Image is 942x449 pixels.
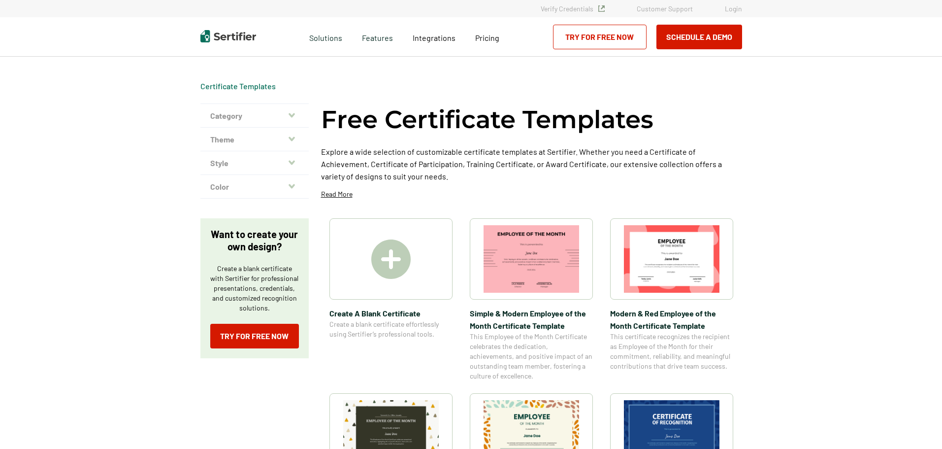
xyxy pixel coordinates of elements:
[725,4,742,13] a: Login
[200,175,309,199] button: Color
[200,104,309,128] button: Category
[470,332,593,381] span: This Employee of the Month Certificate celebrates the dedication, achievements, and positive impa...
[321,189,353,199] p: Read More
[329,319,453,339] span: Create a blank certificate effortlessly using Sertifier’s professional tools.
[610,218,733,381] a: Modern & Red Employee of the Month Certificate TemplateModern & Red Employee of the Month Certifi...
[321,145,742,182] p: Explore a wide selection of customizable certificate templates at Sertifier. Whether you need a C...
[475,33,499,42] span: Pricing
[210,324,299,348] a: Try for Free Now
[362,31,393,43] span: Features
[210,228,299,253] p: Want to create your own design?
[413,33,455,42] span: Integrations
[200,81,276,91] a: Certificate Templates
[484,225,579,293] img: Simple & Modern Employee of the Month Certificate Template
[475,31,499,43] a: Pricing
[200,81,276,91] div: Breadcrumb
[553,25,647,49] a: Try for Free Now
[541,4,605,13] a: Verify Credentials
[624,225,719,293] img: Modern & Red Employee of the Month Certificate Template
[200,151,309,175] button: Style
[371,240,411,279] img: Create A Blank Certificate
[210,264,299,313] p: Create a blank certificate with Sertifier for professional presentations, credentials, and custom...
[413,31,455,43] a: Integrations
[637,4,693,13] a: Customer Support
[321,104,653,136] h1: Free Certificate Templates
[470,307,593,332] span: Simple & Modern Employee of the Month Certificate Template
[470,218,593,381] a: Simple & Modern Employee of the Month Certificate TemplateSimple & Modern Employee of the Month C...
[610,332,733,371] span: This certificate recognizes the recipient as Employee of the Month for their commitment, reliabil...
[309,31,342,43] span: Solutions
[329,307,453,319] span: Create A Blank Certificate
[200,30,256,42] img: Sertifier | Digital Credentialing Platform
[598,5,605,12] img: Verified
[610,307,733,332] span: Modern & Red Employee of the Month Certificate Template
[200,128,309,151] button: Theme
